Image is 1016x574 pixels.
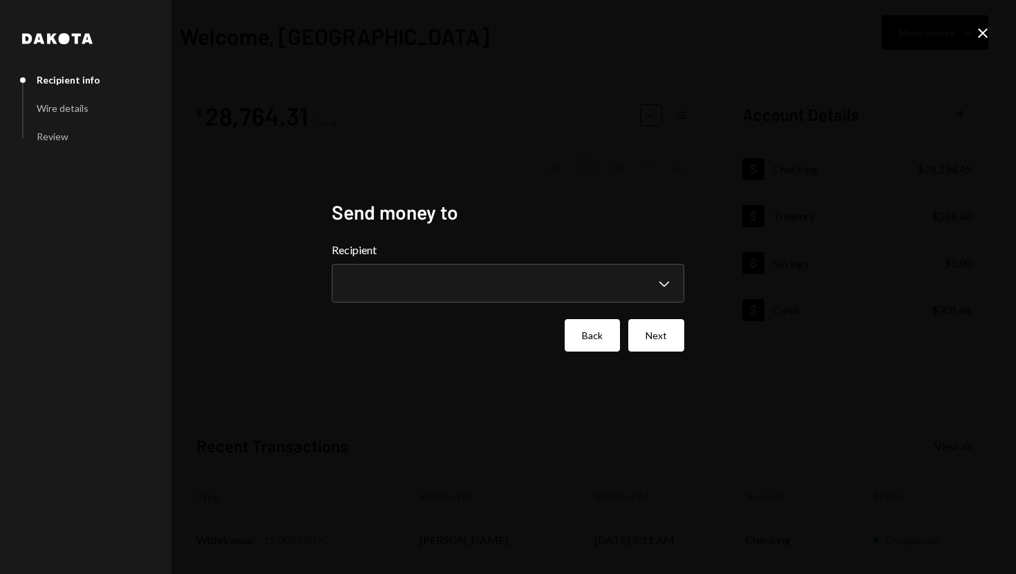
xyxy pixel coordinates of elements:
[332,199,684,226] h2: Send money to
[37,74,100,86] div: Recipient info
[332,242,684,258] label: Recipient
[565,319,620,352] button: Back
[628,319,684,352] button: Next
[332,264,684,303] button: Recipient
[37,131,68,142] div: Review
[37,102,88,114] div: Wire details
